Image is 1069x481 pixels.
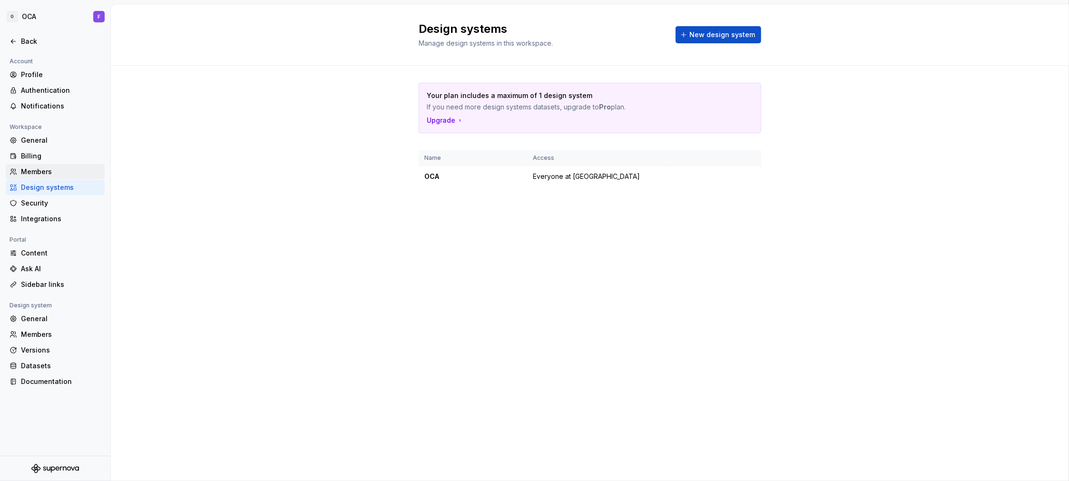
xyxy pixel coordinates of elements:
[689,30,755,39] span: New design system
[21,214,101,224] div: Integrations
[427,116,464,125] button: Upgrade
[21,37,101,46] div: Back
[31,464,79,473] svg: Supernova Logo
[6,245,105,261] a: Content
[21,377,101,386] div: Documentation
[419,39,553,47] span: Manage design systems in this workspace.
[427,102,687,112] p: If you need more design systems datasets, upgrade to plan.
[21,167,101,177] div: Members
[21,330,101,339] div: Members
[6,34,105,49] a: Back
[424,172,521,181] div: OCA
[419,150,527,166] th: Name
[676,26,761,43] button: New design system
[21,136,101,145] div: General
[21,361,101,371] div: Datasets
[427,91,687,100] p: Your plan includes a maximum of 1 design system
[21,264,101,274] div: Ask AI
[6,148,105,164] a: Billing
[21,248,101,258] div: Content
[21,345,101,355] div: Versions
[6,56,37,67] div: Account
[21,183,101,192] div: Design systems
[6,121,46,133] div: Workspace
[6,196,105,211] a: Security
[6,98,105,114] a: Notifications
[21,314,101,324] div: General
[21,280,101,289] div: Sidebar links
[527,150,669,166] th: Access
[599,103,611,111] strong: Pro
[6,277,105,292] a: Sidebar links
[6,300,56,311] div: Design system
[21,86,101,95] div: Authentication
[6,67,105,82] a: Profile
[6,311,105,326] a: General
[7,11,18,22] div: O
[98,13,100,20] div: F
[2,6,108,27] button: OOCAF
[6,133,105,148] a: General
[6,211,105,226] a: Integrations
[6,327,105,342] a: Members
[6,180,105,195] a: Design systems
[21,198,101,208] div: Security
[21,101,101,111] div: Notifications
[419,21,664,37] h2: Design systems
[6,374,105,389] a: Documentation
[6,164,105,179] a: Members
[6,261,105,276] a: Ask AI
[6,234,30,245] div: Portal
[6,83,105,98] a: Authentication
[6,343,105,358] a: Versions
[22,12,36,21] div: OCA
[21,70,101,79] div: Profile
[21,151,101,161] div: Billing
[533,172,640,181] span: Everyone at [GEOGRAPHIC_DATA]
[6,358,105,373] a: Datasets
